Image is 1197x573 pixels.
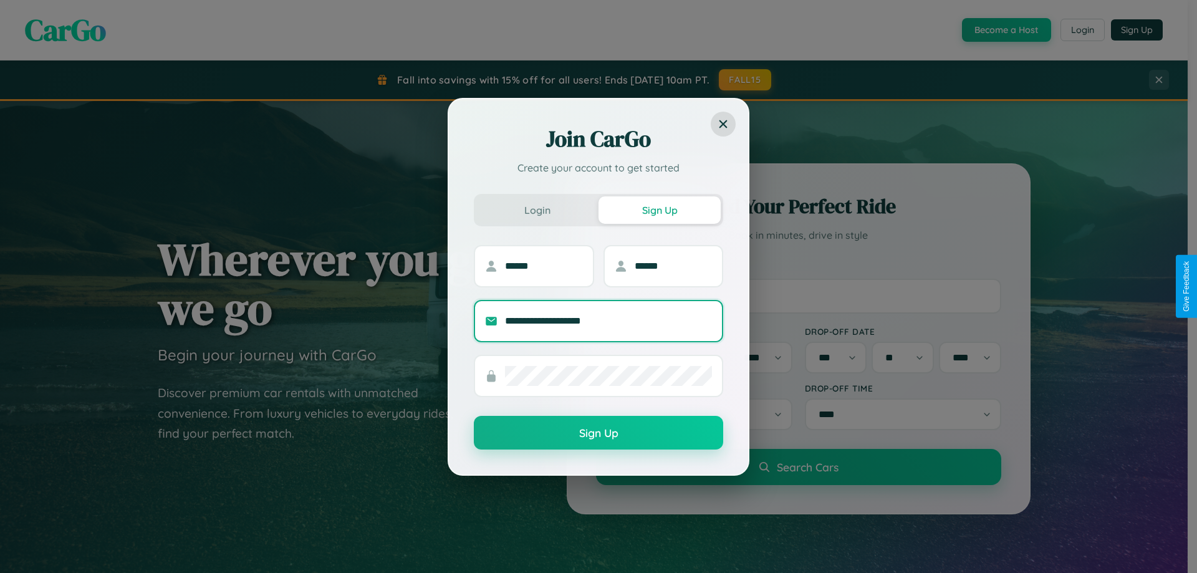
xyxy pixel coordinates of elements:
button: Login [476,196,598,224]
p: Create your account to get started [474,160,723,175]
div: Give Feedback [1182,261,1191,312]
h2: Join CarGo [474,124,723,154]
button: Sign Up [598,196,721,224]
button: Sign Up [474,416,723,450]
